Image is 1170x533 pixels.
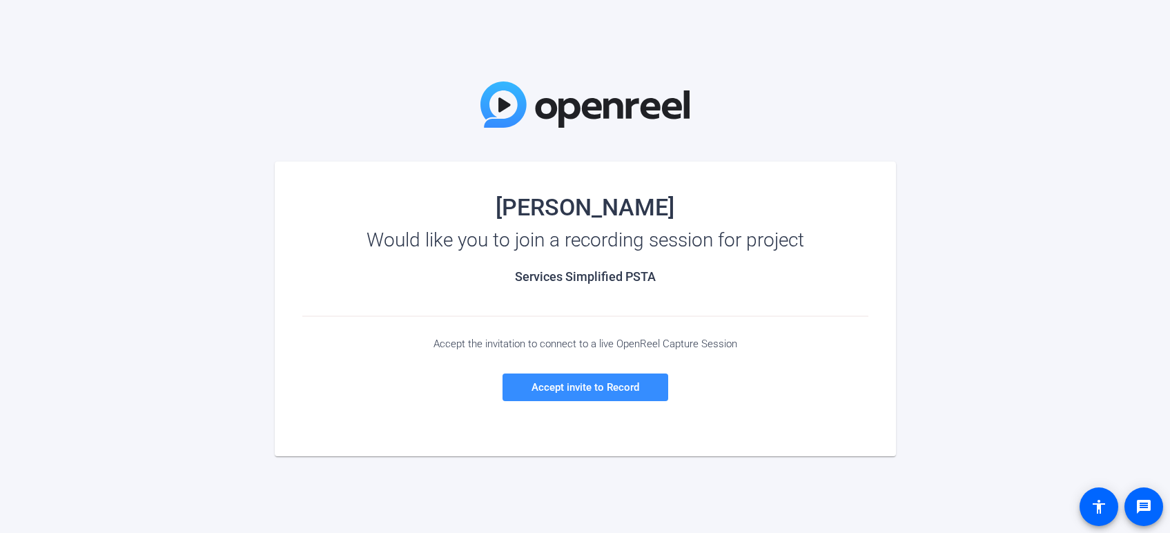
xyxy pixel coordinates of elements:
div: Would like you to join a recording session for project [302,229,868,251]
mat-icon: accessibility [1091,498,1107,515]
h2: Services Simplified PSTA [302,269,868,284]
div: [PERSON_NAME] [302,196,868,218]
img: OpenReel Logo [480,81,690,128]
span: Accept invite to Record [532,381,639,394]
a: Accept invite to Record [503,374,668,401]
mat-icon: message [1135,498,1152,515]
div: Accept the invitation to connect to a live OpenReel Capture Session [302,338,868,350]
